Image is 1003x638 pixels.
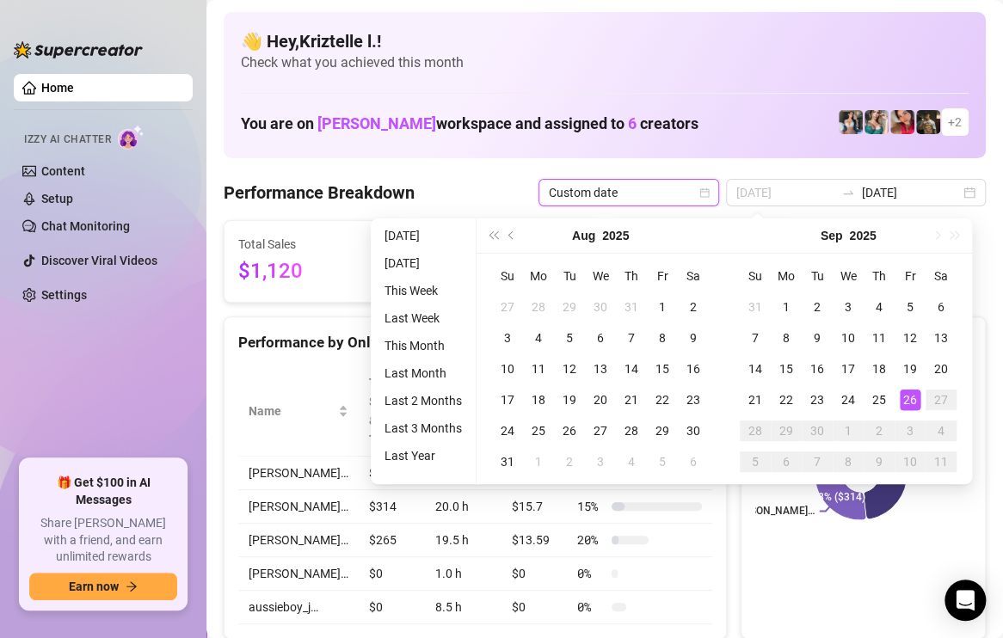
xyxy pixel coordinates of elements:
[523,446,554,477] td: 2025-09-01
[502,218,521,253] button: Previous month (PageUp)
[501,557,568,591] td: $0
[497,297,518,317] div: 27
[616,261,647,291] th: Th
[378,280,469,301] li: This Week
[359,457,425,490] td: $541
[869,451,889,472] div: 9
[869,328,889,348] div: 11
[900,420,920,441] div: 3
[528,420,549,441] div: 25
[497,390,518,410] div: 17
[807,451,828,472] div: 7
[900,297,920,317] div: 5
[41,192,73,206] a: Setup
[238,524,359,557] td: [PERSON_NAME]…
[241,29,969,53] h4: 👋 Hey, Kriztelle l. !
[740,384,771,415] td: 2025-09-21
[359,557,425,591] td: $0
[652,297,673,317] div: 1
[590,451,611,472] div: 3
[238,557,359,591] td: [PERSON_NAME]…
[577,497,605,516] span: 15 %
[528,451,549,472] div: 1
[729,505,815,517] text: [PERSON_NAME]…
[740,261,771,291] th: Su
[776,420,797,441] div: 29
[807,359,828,379] div: 16
[807,420,828,441] div: 30
[864,446,895,477] td: 2025-10-09
[554,415,585,446] td: 2025-08-26
[740,353,771,384] td: 2025-09-14
[621,390,642,410] div: 21
[926,291,957,322] td: 2025-09-06
[378,253,469,273] li: [DATE]
[833,291,864,322] td: 2025-09-03
[895,384,926,415] td: 2025-09-26
[838,451,858,472] div: 8
[838,297,858,317] div: 3
[945,580,986,621] div: Open Intercom Messenger
[900,451,920,472] div: 10
[647,322,678,353] td: 2025-08-08
[699,187,710,198] span: calendar
[683,420,704,441] div: 30
[839,110,863,134] img: Katy
[740,322,771,353] td: 2025-09-07
[678,446,709,477] td: 2025-09-06
[577,598,605,617] span: 0 %
[931,451,951,472] div: 11
[559,359,580,379] div: 12
[501,591,568,624] td: $0
[900,359,920,379] div: 19
[554,384,585,415] td: 2025-08-19
[359,591,425,624] td: $0
[585,384,616,415] td: 2025-08-20
[238,591,359,624] td: aussieboy_j…
[554,353,585,384] td: 2025-08-12
[771,322,802,353] td: 2025-09-08
[24,132,111,148] span: Izzy AI Chatter
[652,359,673,379] div: 15
[497,420,518,441] div: 24
[776,297,797,317] div: 1
[616,446,647,477] td: 2025-09-04
[492,322,523,353] td: 2025-08-03
[523,415,554,446] td: 2025-08-25
[895,261,926,291] th: Fr
[948,113,962,132] span: + 2
[585,322,616,353] td: 2025-08-06
[549,180,709,206] span: Custom date
[864,415,895,446] td: 2025-10-02
[224,181,415,205] h4: Performance Breakdown
[771,446,802,477] td: 2025-10-06
[926,261,957,291] th: Sa
[833,415,864,446] td: 2025-10-01
[616,291,647,322] td: 2025-07-31
[523,384,554,415] td: 2025-08-18
[849,218,876,253] button: Choose a year
[238,457,359,490] td: [PERSON_NAME]…
[425,591,501,624] td: 8.5 h
[647,353,678,384] td: 2025-08-15
[492,384,523,415] td: 2025-08-17
[869,420,889,441] div: 2
[683,359,704,379] div: 16
[378,225,469,246] li: [DATE]
[585,446,616,477] td: 2025-09-03
[590,328,611,348] div: 6
[118,125,145,150] img: AI Chatter
[497,359,518,379] div: 10
[802,261,833,291] th: Tu
[745,297,766,317] div: 31
[926,415,957,446] td: 2025-10-04
[647,384,678,415] td: 2025-08-22
[740,291,771,322] td: 2025-08-31
[238,331,712,354] div: Performance by OnlyFans Creator
[833,384,864,415] td: 2025-09-24
[802,291,833,322] td: 2025-09-02
[652,390,673,410] div: 22
[740,446,771,477] td: 2025-10-05
[69,580,119,593] span: Earn now
[559,451,580,472] div: 2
